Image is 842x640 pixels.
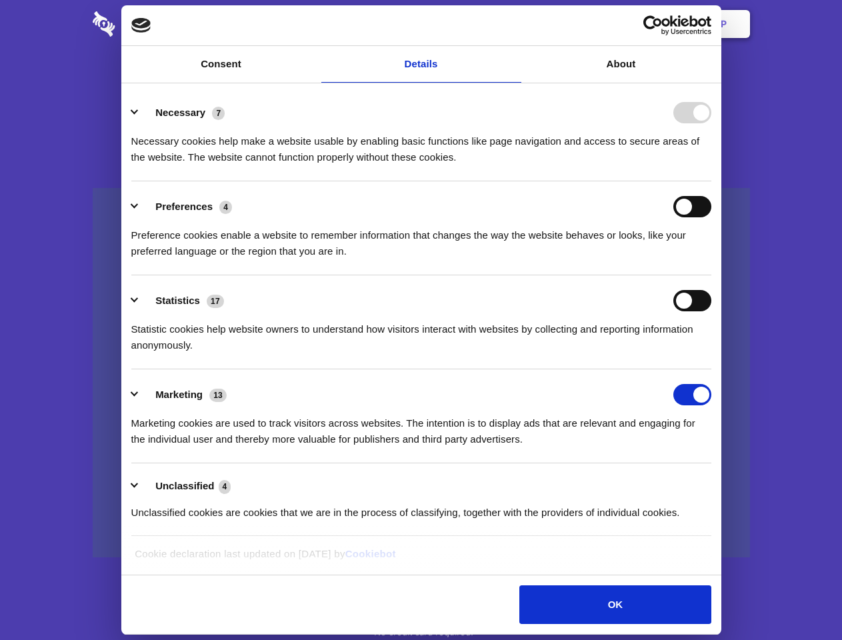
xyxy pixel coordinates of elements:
a: Contact [541,3,602,45]
a: Wistia video thumbnail [93,188,750,558]
span: 7 [212,107,225,120]
button: Marketing (13) [131,384,235,405]
button: Unclassified (4) [131,478,239,495]
iframe: Drift Widget Chat Controller [775,573,826,624]
span: 4 [219,201,232,214]
div: Statistic cookies help website owners to understand how visitors interact with websites by collec... [131,311,711,353]
button: OK [519,585,711,624]
a: Usercentrics Cookiebot - opens in a new window [595,15,711,35]
a: Consent [121,46,321,83]
a: Details [321,46,521,83]
span: 17 [207,295,224,308]
a: Pricing [391,3,449,45]
button: Necessary (7) [131,102,233,123]
h4: Auto-redaction of sensitive data, encrypted data sharing and self-destructing private chats. Shar... [93,121,750,165]
label: Statistics [155,295,200,306]
img: logo [131,18,151,33]
label: Preferences [155,201,213,212]
div: Cookie declaration last updated on [DATE] by [125,546,717,572]
span: 4 [219,480,231,493]
button: Statistics (17) [131,290,233,311]
span: 13 [209,389,227,402]
h1: Eliminate Slack Data Loss. [93,60,750,108]
label: Necessary [155,107,205,118]
div: Preference cookies enable a website to remember information that changes the way the website beha... [131,217,711,259]
img: logo-wordmark-white-trans-d4663122ce5f474addd5e946df7df03e33cb6a1c49d2221995e7729f52c070b2.svg [93,11,207,37]
div: Marketing cookies are used to track visitors across websites. The intention is to display ads tha... [131,405,711,447]
label: Marketing [155,389,203,400]
div: Necessary cookies help make a website usable by enabling basic functions like page navigation and... [131,123,711,165]
a: Cookiebot [345,548,396,559]
div: Unclassified cookies are cookies that we are in the process of classifying, together with the pro... [131,495,711,521]
button: Preferences (4) [131,196,241,217]
a: Login [605,3,663,45]
a: About [521,46,721,83]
